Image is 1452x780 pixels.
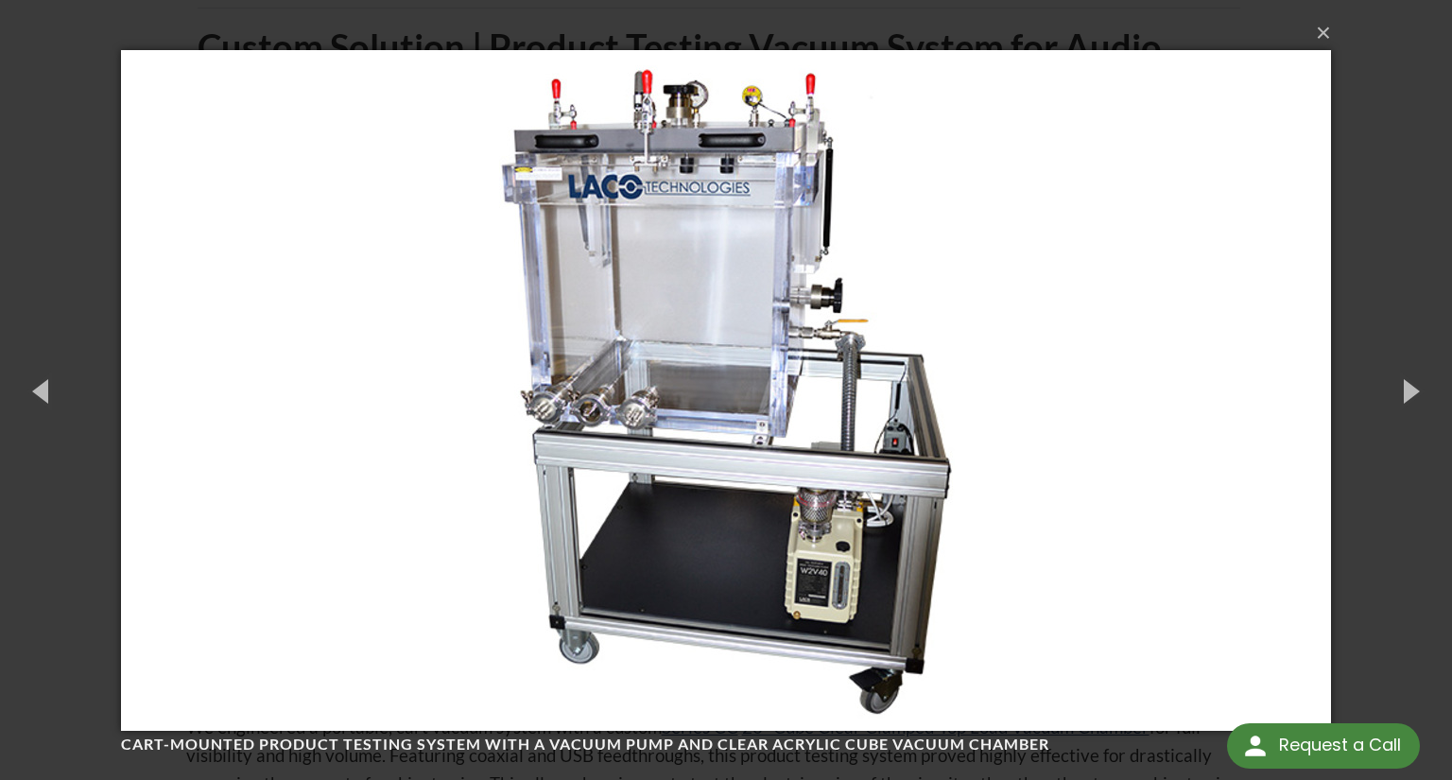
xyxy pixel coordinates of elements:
[1240,731,1270,761] img: round button
[1227,723,1420,769] div: Request a Call
[121,735,1297,754] h4: Cart-mounted product testing system with a vacuum pump and clear acrylic cube vacuum chamber
[121,12,1331,769] img: Cart-mounted product testing system with a vacuum pump and clear acrylic cube vacuum chamber
[127,12,1337,54] button: ×
[1279,723,1401,767] div: Request a Call
[1367,338,1452,442] button: Next (Right arrow key)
